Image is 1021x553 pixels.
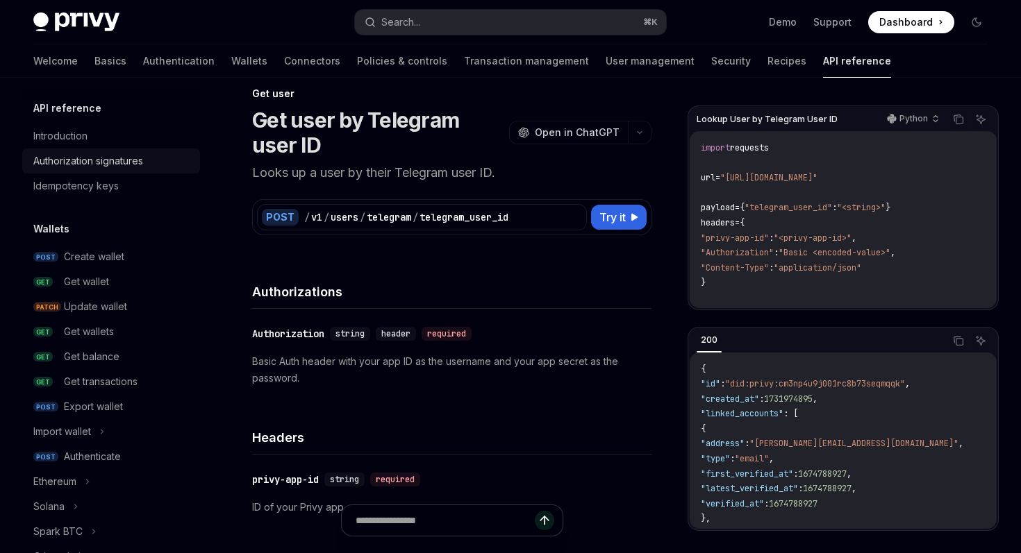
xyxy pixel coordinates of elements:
[335,328,365,339] span: string
[324,210,329,224] div: /
[94,44,126,78] a: Basics
[606,44,695,78] a: User management
[949,110,968,128] button: Copy the contents from the code block
[33,452,58,462] span: POST
[701,307,740,318] span: response
[22,344,200,369] a: GETGet balance
[701,438,745,449] span: "address"
[33,402,58,412] span: POST
[740,202,745,213] span: {
[22,244,200,269] a: POSTCreate wallet
[33,178,119,194] div: Idempotency keys
[33,377,53,387] span: GET
[769,453,774,464] span: ,
[725,378,905,389] span: "did:privy:cm3np4u9j001rc8b73seqmqqk"
[715,172,720,183] span: =
[33,352,53,362] span: GET
[535,511,554,530] button: Send message
[22,173,200,198] a: Idempotency keys
[701,232,769,244] span: "privy-app-id"
[895,307,929,318] span: headers
[64,448,121,465] div: Authenticate
[813,393,817,405] span: ,
[711,44,751,78] a: Security
[868,11,954,33] a: Dashboard
[22,294,200,319] a: PATCHUpdate wallet
[64,373,138,390] div: Get transactions
[33,100,101,117] h5: API reference
[832,202,837,213] span: :
[879,108,945,131] button: Python
[252,473,319,486] div: privy-app-id
[22,148,200,173] a: Authorization signatures
[701,247,774,258] span: "Authorization"
[852,483,856,494] span: ,
[697,332,722,348] div: 200
[774,262,861,273] span: "application/json"
[745,202,832,213] span: "telegram_user_id"
[958,438,963,449] span: ,
[720,378,725,389] span: :
[262,209,299,226] div: POST
[701,277,706,288] span: }
[304,210,310,224] div: /
[22,124,200,148] a: Introduction
[381,328,410,339] span: header
[413,210,418,224] div: /
[330,474,359,485] span: string
[832,307,852,318] span: json
[949,332,968,350] button: Copy the contents from the code block
[252,87,651,101] div: Get user
[701,172,715,183] span: url
[701,378,720,389] span: "id"
[33,44,78,78] a: Welcome
[701,513,711,524] span: },
[22,394,200,419] a: POSTExport wallet
[701,217,735,228] span: headers
[64,248,124,265] div: Create wallet
[735,453,769,464] span: "email"
[886,202,890,213] span: }
[769,498,817,509] span: 1674788927
[847,468,852,479] span: ,
[33,302,61,312] span: PATCH
[33,128,88,144] div: Introduction
[252,353,651,386] p: Basic Auth header with your app ID as the username and your app secret as the password.
[774,232,852,244] span: "<privy-app-id>"
[464,44,589,78] a: Transaction management
[823,44,891,78] a: API reference
[422,327,472,341] div: required
[701,423,706,434] span: {
[64,323,114,340] div: Get wallets
[370,473,420,486] div: required
[360,210,365,224] div: /
[735,202,740,213] span: =
[252,282,651,301] h4: Authorizations
[701,142,730,153] span: import
[701,483,798,494] span: "latest_verified_at"
[64,298,127,315] div: Update wallet
[252,327,324,341] div: Authorization
[769,15,797,29] a: Demo
[730,453,735,464] span: :
[311,210,322,224] div: v1
[856,307,895,318] span: payload,
[643,17,658,28] span: ⌘ K
[33,327,53,337] span: GET
[701,468,793,479] span: "first_verified_at"
[22,319,200,344] a: GETGet wallets
[33,498,65,515] div: Solana
[252,108,504,158] h1: Get user by Telegram user ID
[803,483,852,494] span: 1674788927
[599,209,626,226] span: Try it
[749,438,958,449] span: "[PERSON_NAME][EMAIL_ADDRESS][DOMAIN_NAME]"
[852,307,856,318] span: =
[783,408,798,419] span: : [
[769,232,774,244] span: :
[252,499,651,516] p: ID of your Privy app.
[929,307,934,318] span: =
[509,121,628,144] button: Open in ChatGPT
[701,453,730,464] span: "type"
[798,483,803,494] span: :
[284,44,340,78] a: Connectors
